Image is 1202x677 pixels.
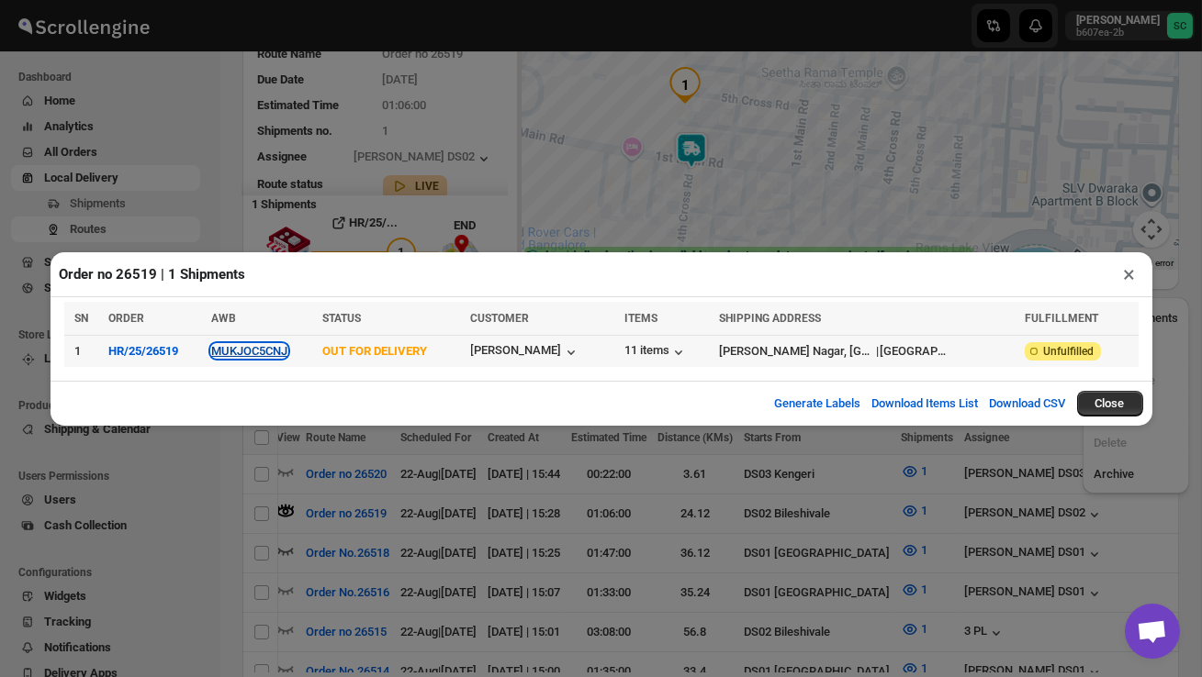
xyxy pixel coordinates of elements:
div: [GEOGRAPHIC_DATA] [880,342,948,361]
div: | [719,342,1014,361]
button: HR/25/26519 [108,344,178,358]
span: SHIPPING ADDRESS [719,312,821,325]
span: ORDER [108,312,144,325]
button: Download CSV [979,385,1077,422]
div: [PERSON_NAME] Nagar, [GEOGRAPHIC_DATA] [719,342,875,361]
button: [PERSON_NAME] [471,343,580,361]
span: OUT FOR DELIVERY [323,344,428,358]
a: Open chat [1125,604,1180,659]
button: × [1117,261,1143,287]
h2: Order no 26519 | 1 Shipments [60,265,246,283]
span: SN [75,312,89,325]
span: CUSTOMER [471,312,530,325]
span: Unfulfilled [1043,344,1094,359]
span: AWB [211,312,236,325]
span: FULFILLMENT [1025,312,1098,325]
button: Close [1077,391,1143,416]
button: MUKJOC5CNJ [211,344,287,358]
button: Download Items List [861,385,990,422]
button: Generate Labels [764,385,872,422]
td: 1 [64,335,103,367]
span: STATUS [323,312,362,325]
button: 11 items [624,343,688,361]
span: ITEMS [624,312,657,325]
